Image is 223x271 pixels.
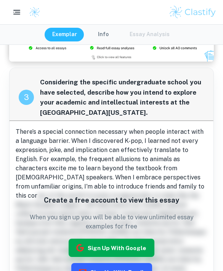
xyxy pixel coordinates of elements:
span: There’s a special connection necessary when people interact with a language barrier. When I disco... [16,128,204,199]
button: Info [86,28,120,41]
button: Exemplar [45,28,85,41]
a: Clastify logo [24,6,40,18]
img: Clastify logo [168,5,217,20]
h5: Create a free account to view this essay [19,195,204,205]
img: Clastify logo [29,6,40,18]
span: Considering the specific undergraduate school you have selected, describe how you intend to explo... [40,77,204,117]
div: recipe [19,90,34,105]
a: Sign up with Google [19,239,204,257]
img: Ad [9,31,214,62]
button: Sign up with Google [69,239,154,257]
p: When you sign up you will be able to view unlimited essay examples for free [19,213,204,231]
